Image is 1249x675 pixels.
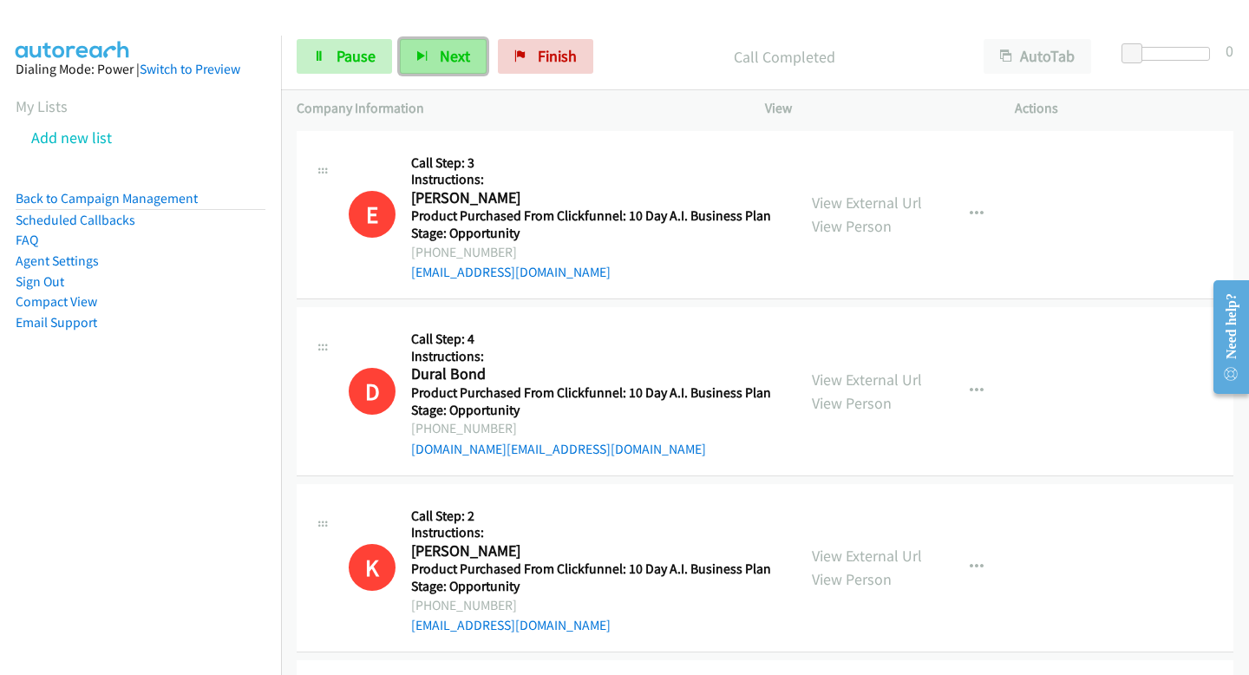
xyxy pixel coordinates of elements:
div: Dialing Mode: Power | [16,59,265,80]
h5: Instructions: [411,171,771,188]
a: Switch to Preview [140,61,240,77]
h2: [PERSON_NAME] [411,188,765,208]
a: View Person [812,393,892,413]
p: Call Completed [617,45,952,69]
div: This number is on the do not call list [349,191,396,238]
h5: Product Purchased From Clickfunnel: 10 Day A.I. Business Plan [411,207,771,225]
h2: Dural Bond [411,364,765,384]
p: View [765,98,984,119]
span: Pause [337,46,376,66]
h5: Call Step: 4 [411,331,771,348]
button: Next [400,39,487,74]
div: [PHONE_NUMBER] [411,595,771,616]
h5: Call Step: 2 [411,508,771,525]
h1: D [349,368,396,415]
a: [DOMAIN_NAME][EMAIL_ADDRESS][DOMAIN_NAME] [411,441,706,457]
h5: Product Purchased From Clickfunnel: 10 Day A.I. Business Plan [411,384,771,402]
div: This number is on the do not call list [349,368,396,415]
h5: Instructions: [411,524,771,541]
a: Add new list [31,128,112,147]
h5: Instructions: [411,348,771,365]
h1: K [349,544,396,591]
a: [EMAIL_ADDRESS][DOMAIN_NAME] [411,617,611,633]
a: Finish [498,39,593,74]
div: [PHONE_NUMBER] [411,418,771,439]
div: [PHONE_NUMBER] [411,242,771,263]
a: Compact View [16,293,97,310]
a: My Lists [16,96,68,116]
button: AutoTab [984,39,1091,74]
a: Agent Settings [16,252,99,269]
a: Pause [297,39,392,74]
a: Back to Campaign Management [16,190,198,206]
a: View External Url [812,370,922,390]
h5: Stage: Opportunity [411,578,771,595]
span: Finish [538,46,577,66]
p: Actions [1015,98,1233,119]
p: Company Information [297,98,734,119]
a: Sign Out [16,273,64,290]
a: View External Url [812,193,922,213]
a: View Person [812,216,892,236]
a: Scheduled Callbacks [16,212,135,228]
h2: [PERSON_NAME] [411,541,765,561]
a: [EMAIL_ADDRESS][DOMAIN_NAME] [411,264,611,280]
span: Next [440,46,470,66]
h5: Stage: Opportunity [411,225,771,242]
h5: Product Purchased From Clickfunnel: 10 Day A.I. Business Plan [411,560,771,578]
h5: Call Step: 3 [411,154,771,172]
div: This number is on the do not call list [349,544,396,591]
iframe: Resource Center [1200,268,1249,406]
h5: Stage: Opportunity [411,402,771,419]
div: Delay between calls (in seconds) [1130,47,1210,61]
a: View Person [812,569,892,589]
div: 0 [1226,39,1233,62]
a: FAQ [16,232,38,248]
a: Email Support [16,314,97,331]
a: View External Url [812,546,922,566]
h1: E [349,191,396,238]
